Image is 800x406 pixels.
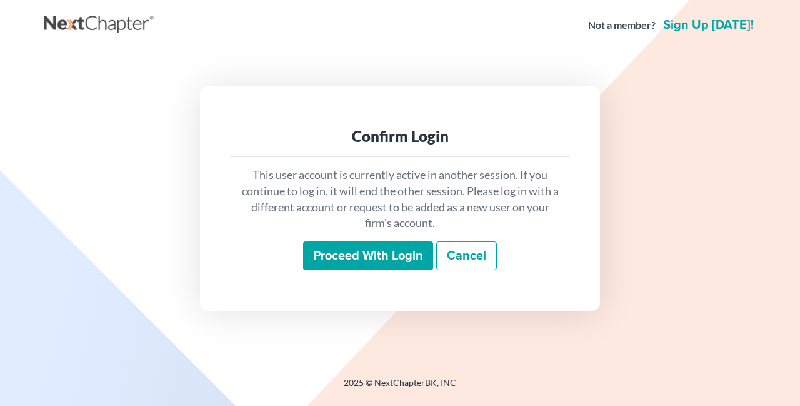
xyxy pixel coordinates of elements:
p: This user account is currently active in another session. If you continue to log in, it will end ... [240,167,560,231]
a: Sign up [DATE]! [661,19,756,31]
input: Proceed with login [303,241,433,270]
a: Cancel [436,241,497,270]
div: Confirm Login [240,126,560,146]
div: 2025 © NextChapterBK, INC [44,377,756,399]
strong: Not a member? [588,18,656,33]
